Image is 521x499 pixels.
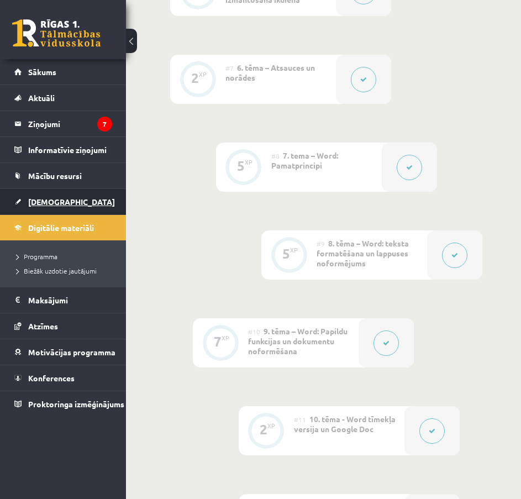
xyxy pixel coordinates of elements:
[225,64,234,72] span: #7
[14,85,112,111] a: Aktuāli
[14,313,112,339] a: Atzīmes
[28,137,112,162] legend: Informatīvie ziņojumi
[17,266,97,275] span: Biežāk uzdotie jautājumi
[14,137,112,162] a: Informatīvie ziņojumi
[271,151,280,160] span: #8
[97,117,112,132] i: 7
[14,215,112,240] a: Digitālie materiāli
[294,415,306,424] span: #11
[245,159,252,165] div: XP
[17,266,115,276] a: Biežāk uzdotie jautājumi
[28,287,112,313] legend: Maksājumi
[28,373,75,383] span: Konferences
[28,111,112,136] legend: Ziņojumi
[14,339,112,365] a: Motivācijas programma
[28,321,58,331] span: Atzīmes
[28,93,55,103] span: Aktuāli
[222,335,229,341] div: XP
[282,249,290,259] div: 5
[248,326,348,356] span: 9. tēma – Word: Papildu funkcijas un dokumentu noformēšana
[191,73,199,83] div: 2
[28,347,115,357] span: Motivācijas programma
[14,391,112,417] a: Proktoringa izmēģinājums
[267,423,275,429] div: XP
[28,399,124,409] span: Proktoringa izmēģinājums
[28,223,94,233] span: Digitālie materiāli
[14,59,112,85] a: Sākums
[290,247,298,253] div: XP
[12,19,101,47] a: Rīgas 1. Tālmācības vidusskola
[14,287,112,313] a: Maksājumi
[28,67,56,77] span: Sākums
[14,163,112,188] a: Mācību resursi
[17,252,57,261] span: Programma
[317,239,325,248] span: #9
[14,189,112,214] a: [DEMOGRAPHIC_DATA]
[271,150,338,170] span: 7. tema – Word: Pamatprincipi
[294,414,396,434] span: 10. tēma - Word tīmekļa versija un Google Doc
[28,171,82,181] span: Mācību resursi
[260,424,267,434] div: 2
[14,111,112,136] a: Ziņojumi7
[237,161,245,171] div: 5
[225,62,315,82] span: 6. tēma – Atsauces un norādes
[214,337,222,346] div: 7
[199,71,207,77] div: XP
[28,197,115,207] span: [DEMOGRAPHIC_DATA]
[317,238,409,268] span: 8. tēma – Word: teksta formatēšana un lappuses noformējums
[14,365,112,391] a: Konferences
[248,327,260,336] span: #10
[17,251,115,261] a: Programma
